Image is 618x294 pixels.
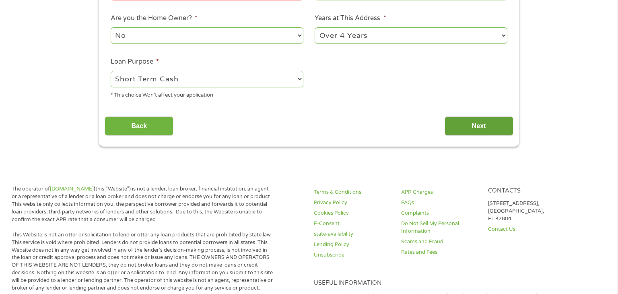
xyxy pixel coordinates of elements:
a: Cookies Policy [314,209,391,217]
h4: Useful Information [314,280,565,287]
a: Contact Us [488,226,565,233]
a: Terms & Conditions [314,188,391,196]
h4: Contacts [488,187,565,195]
label: Loan Purpose [111,58,159,66]
a: [DOMAIN_NAME] [50,186,94,192]
a: Unsubscribe [314,251,391,259]
a: FAQs [401,199,478,207]
p: The operator of (this “Website”) is not a lender, loan broker, financial institution, an agent or... [12,185,273,223]
a: Privacy Policy [314,199,391,207]
input: Next [445,116,513,136]
div: * This choice Won’t affect your application [111,89,303,99]
input: Back [105,116,173,136]
p: This Website is not an offer or solicitation to lend or offer any loan products that are prohibit... [12,231,273,292]
label: Years at This Address [315,14,386,23]
a: Scams and Fraud [401,238,478,246]
a: Lending Policy [314,241,391,248]
a: E-Consent [314,220,391,228]
a: Do Not Sell My Personal Information [401,220,478,235]
a: state-availability [314,230,391,238]
a: APR Charges [401,188,478,196]
label: Are you the Home Owner? [111,14,198,23]
a: Rates and Fees [401,248,478,256]
p: [STREET_ADDRESS], [GEOGRAPHIC_DATA], FL 32804. [488,200,565,223]
a: Complaints [401,209,478,217]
